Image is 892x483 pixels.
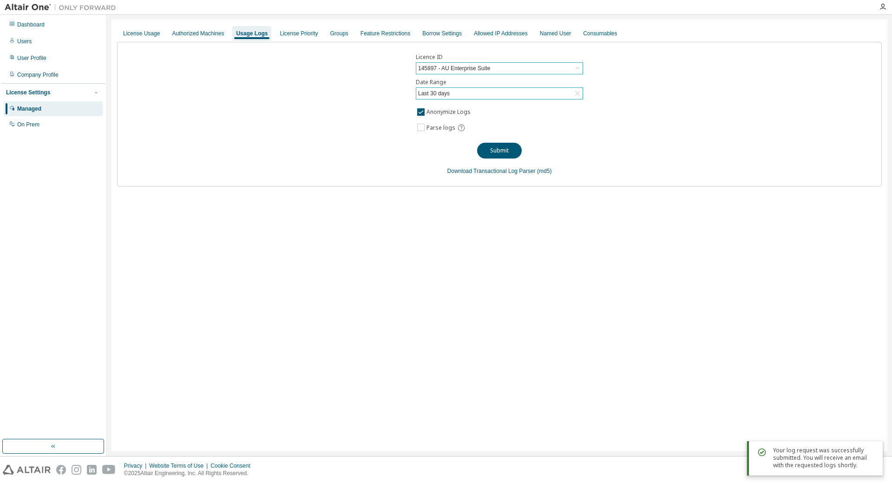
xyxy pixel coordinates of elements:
div: Website Terms of Use [149,462,210,470]
label: Licence ID [416,53,583,61]
div: 145897 - AU Enterprise Suite [416,63,583,74]
div: Named User [540,30,571,37]
div: Cookie Consent [210,462,256,470]
img: linkedin.svg [87,465,97,475]
div: Company Profile [17,71,59,79]
label: Date Range [416,79,583,86]
div: Authorized Machines [172,30,224,37]
img: Altair One [5,3,121,12]
div: License Usage [123,30,160,37]
div: Users [17,38,32,45]
div: Borrow Settings [422,30,462,37]
div: Dashboard [17,21,45,28]
div: 145897 - AU Enterprise Suite [417,63,492,73]
div: On Prem [17,121,39,128]
img: facebook.svg [56,465,66,475]
div: Consumables [583,30,617,37]
button: Submit [477,143,522,159]
div: Last 30 days [416,88,583,99]
div: Usage Logs [236,30,268,37]
div: Allowed IP Addresses [474,30,528,37]
img: youtube.svg [102,465,116,475]
a: (md5) [537,168,551,174]
img: altair_logo.svg [3,465,51,475]
label: Anonymize Logs [426,106,472,118]
div: License Priority [280,30,318,37]
img: instagram.svg [72,465,81,475]
span: Parse logs [426,124,455,132]
div: License Settings [6,89,50,96]
div: Managed [17,105,41,112]
div: Privacy [124,462,149,470]
div: Your log request was successfully submitted. You will receive an email with the requested logs sh... [773,447,875,469]
div: Feature Restrictions [361,30,410,37]
div: Groups [330,30,348,37]
a: Download Transactional Log Parser [447,168,536,174]
p: © 2025 Altair Engineering, Inc. All Rights Reserved. [124,470,256,477]
div: User Profile [17,54,46,62]
div: Last 30 days [417,88,451,99]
